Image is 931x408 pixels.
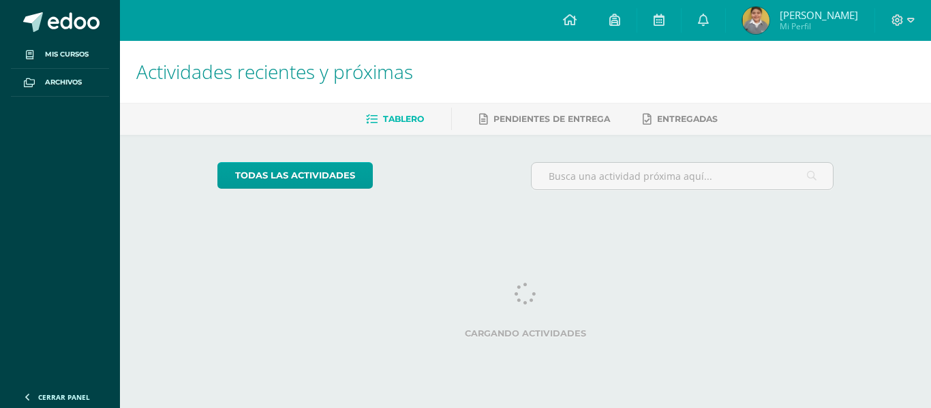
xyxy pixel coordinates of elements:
a: Archivos [11,69,109,97]
a: Entregadas [643,108,718,130]
img: 6658efd565f3e63612ddf9fb0e50e572.png [742,7,769,34]
span: Pendientes de entrega [493,114,610,124]
span: Entregadas [657,114,718,124]
span: Mi Perfil [780,20,858,32]
span: Archivos [45,77,82,88]
a: todas las Actividades [217,162,373,189]
a: Pendientes de entrega [479,108,610,130]
span: [PERSON_NAME] [780,8,858,22]
input: Busca una actividad próxima aquí... [532,163,834,189]
span: Mis cursos [45,49,89,60]
span: Actividades recientes y próximas [136,59,413,84]
a: Tablero [366,108,424,130]
span: Tablero [383,114,424,124]
label: Cargando actividades [217,328,834,339]
span: Cerrar panel [38,392,90,402]
a: Mis cursos [11,41,109,69]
